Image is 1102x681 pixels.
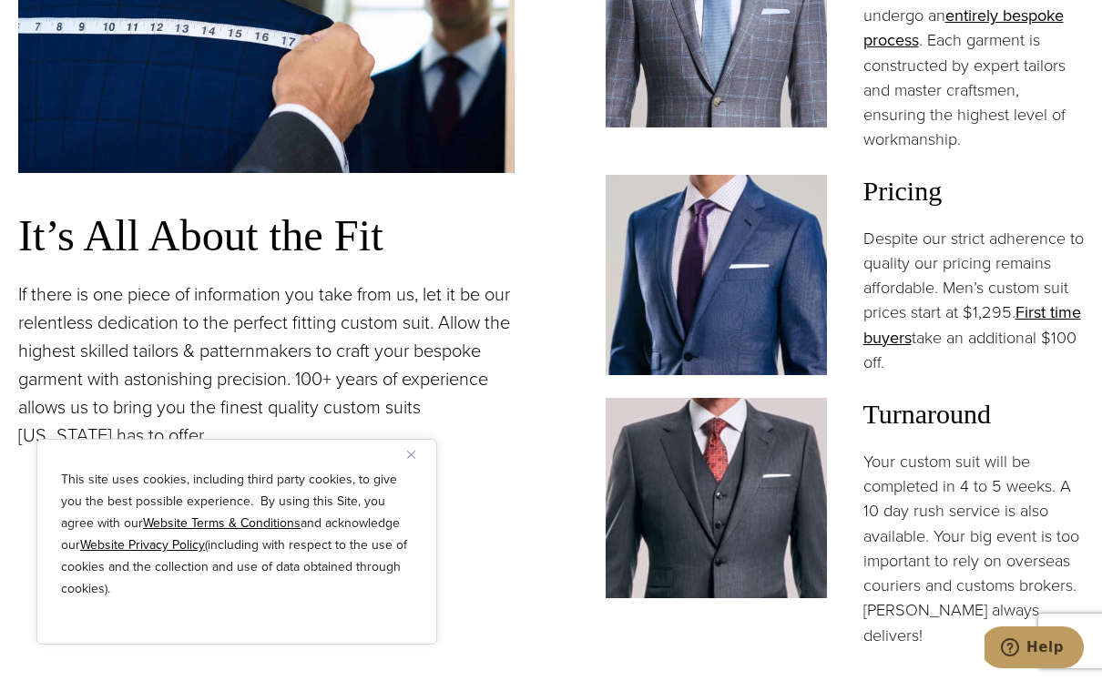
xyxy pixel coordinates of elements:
[18,209,515,262] h3: It’s All About the Fit
[407,451,415,459] img: Close
[606,175,827,375] img: Client in blue solid custom made suit with white shirt and navy tie. Fabric by Scabal.
[863,300,1081,349] a: First time buyers
[61,469,413,600] p: This site uses cookies, including third party cookies, to give you the best possible experience. ...
[18,280,515,450] p: If there is one piece of information you take from us, let it be our relentless dedication to the...
[863,449,1085,647] p: Your custom suit will be completed in 4 to 5 weeks. A 10 day rush service is also available. Your...
[606,398,827,598] img: Client in vested charcoal bespoke suit with white shirt and red patterned tie.
[863,175,1085,208] h3: Pricing
[863,226,1085,374] p: Despite our strict adherence to quality our pricing remains affordable. Men’s custom suit prices ...
[80,535,205,554] a: Website Privacy Policy
[863,3,1064,52] a: entirely bespoke process
[407,443,429,465] button: Close
[143,513,301,533] a: Website Terms & Conditions
[985,626,1084,672] iframe: Opens a widget where you can chat to one of our agents
[863,398,1085,431] h3: Turnaround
